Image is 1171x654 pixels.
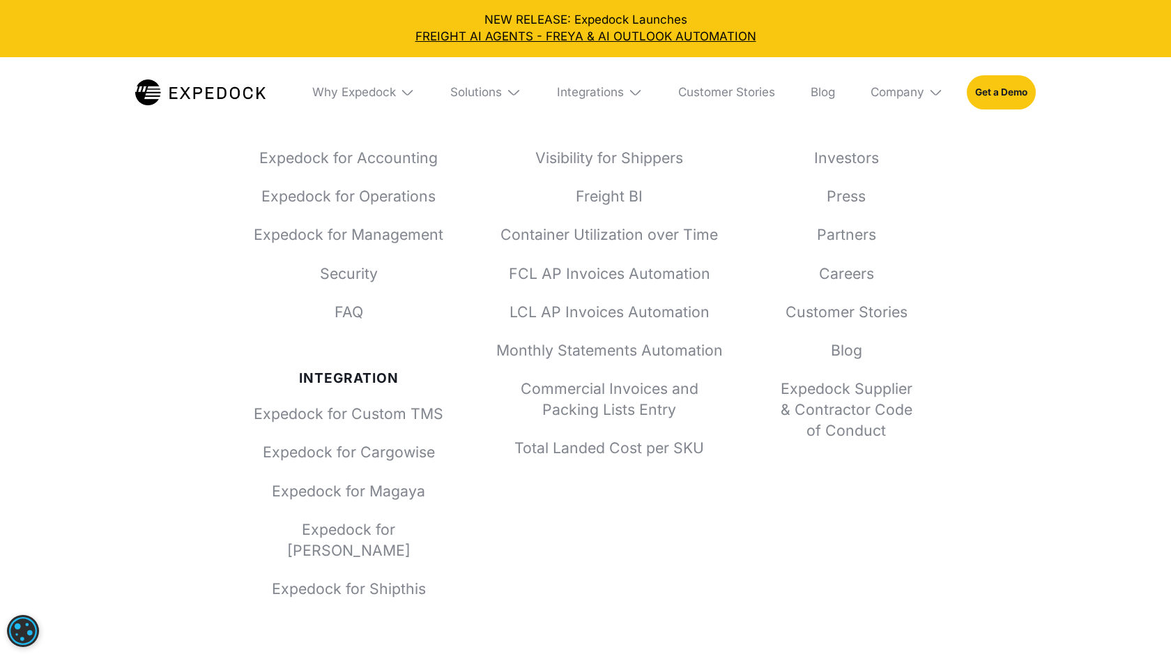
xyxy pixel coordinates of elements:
div: Integration [254,370,443,386]
div: Integrations [557,85,624,100]
a: Security [254,264,443,284]
div: Company [871,85,924,100]
a: Blog [775,340,917,361]
div: Integrations [545,57,655,128]
a: Expedock for Operations [254,186,443,207]
a: Expedock for Shipthis [254,579,443,600]
a: Get a Demo [967,75,1036,109]
a: FCL AP Invoices Automation [491,264,728,284]
a: Commercial Invoices and Packing Lists Entry [491,379,728,420]
div: Why Expedock [312,85,396,100]
a: FREIGHT AI AGENTS - FREYA & AI OUTLOOK AUTOMATION [12,29,1159,45]
a: Expedock for [PERSON_NAME] [254,519,443,561]
a: Expedock for Management [254,225,443,245]
div: NEW RELEASE: Expedock Launches [12,12,1159,45]
a: Expedock for Cargowise [254,442,443,463]
iframe: Chat Widget [1101,587,1171,654]
div: Company [859,57,955,128]
a: Expedock for Magaya [254,481,443,502]
a: FAQ [254,302,443,323]
a: Expedock for Custom TMS [254,404,443,425]
div: Solutions [450,85,502,100]
a: Expedock for Accounting [254,148,443,169]
div: Solutions [438,57,533,128]
a: Freight BI [491,186,728,207]
a: Investors [775,148,917,169]
a: Visibility for Shippers [491,148,728,169]
a: LCL AP Invoices Automation [491,302,728,323]
div: Why Expedock [300,57,427,128]
a: Blog [799,57,847,128]
a: Monthly Statements Automation [491,340,728,361]
a: Expedock Supplier & Contractor Code of Conduct [775,379,917,441]
a: Partners [775,225,917,245]
a: Careers [775,264,917,284]
a: Press [775,186,917,207]
a: Customer Stories [775,302,917,323]
a: Container Utilization over Time [491,225,728,245]
a: Customer Stories [666,57,787,128]
a: Total Landed Cost per SKU [491,438,728,459]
